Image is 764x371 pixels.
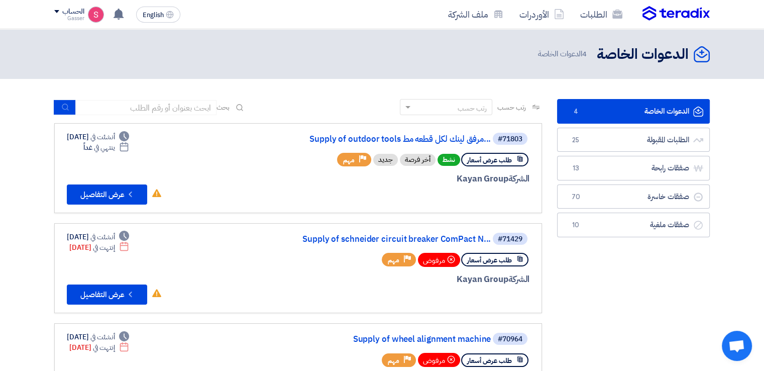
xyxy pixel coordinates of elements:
[290,135,491,144] a: Supply of outdoor tools مرفق لينك لكل قطعه مط...
[400,154,435,166] div: أخر فرصة
[570,220,582,230] span: 10
[572,3,630,26] a: الطلبات
[582,48,587,59] span: 4
[54,16,84,21] div: Gasser
[570,192,582,202] span: 70
[418,253,460,267] div: مرفوض
[93,342,115,353] span: إنتهت في
[69,242,129,253] div: [DATE]
[67,184,147,205] button: عرض التفاصيل
[388,356,399,365] span: مهم
[67,332,129,342] div: [DATE]
[83,142,129,153] div: غداً
[557,99,710,124] a: الدعوات الخاصة4
[90,132,115,142] span: أنشئت في
[570,163,582,173] span: 13
[67,232,129,242] div: [DATE]
[69,342,129,353] div: [DATE]
[511,3,572,26] a: الأوردرات
[136,7,180,23] button: English
[722,331,752,361] div: Open chat
[88,7,104,23] img: unnamed_1748516558010.png
[62,8,84,16] div: الحساب
[343,155,355,165] span: مهم
[90,232,115,242] span: أنشئت في
[467,356,512,365] span: طلب عرض أسعار
[570,107,582,117] span: 4
[290,335,491,344] a: Supply of wheel alignment machine
[216,102,230,113] span: بحث
[642,6,710,21] img: Teradix logo
[557,156,710,180] a: صفقات رابحة13
[67,285,147,305] button: عرض التفاصيل
[290,235,491,244] a: Supply of schneider circuit breaker ComPact N...
[373,154,398,166] div: جديد
[388,255,399,265] span: مهم
[467,255,512,265] span: طلب عرض أسعار
[458,103,487,114] div: رتب حسب
[498,236,522,243] div: #71429
[418,353,460,367] div: مرفوض
[76,100,216,115] input: ابحث بعنوان أو رقم الطلب
[94,142,115,153] span: ينتهي في
[288,273,529,286] div: Kayan Group
[440,3,511,26] a: ملف الشركة
[508,172,530,185] span: الشركة
[498,336,522,343] div: #70964
[570,135,582,145] span: 25
[557,213,710,237] a: صفقات ملغية10
[497,102,526,113] span: رتب حسب
[537,48,589,60] span: الدعوات الخاصة
[467,155,512,165] span: طلب عرض أسعار
[508,273,530,286] span: الشركة
[143,12,164,19] span: English
[557,184,710,209] a: صفقات خاسرة70
[67,132,129,142] div: [DATE]
[288,172,529,185] div: Kayan Group
[90,332,115,342] span: أنشئت في
[597,45,689,64] h2: الدعوات الخاصة
[498,136,522,143] div: #71803
[438,154,460,166] span: نشط
[93,242,115,253] span: إنتهت في
[557,128,710,152] a: الطلبات المقبولة25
